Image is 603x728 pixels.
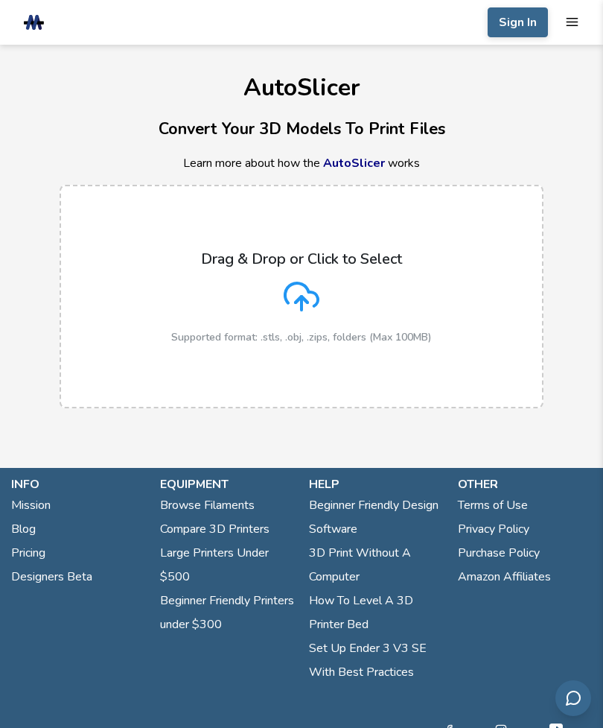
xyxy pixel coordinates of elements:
[309,475,443,493] p: help
[458,493,528,517] a: Terms of Use
[458,541,540,565] a: Purchase Policy
[458,565,551,589] a: Amazon Affiliates
[171,332,432,344] p: Supported format: .stls, .obj, .zips, folders (Max 100MB)
[488,7,548,37] button: Sign In
[11,565,92,589] a: Designers Beta
[458,475,592,493] p: other
[160,475,294,493] p: equipment
[11,475,145,493] p: info
[309,541,443,589] a: 3D Print Without A Computer
[11,493,51,517] a: Mission
[201,250,402,268] p: Drag & Drop or Click to Select
[323,155,385,171] a: AutoSlicer
[11,517,36,541] a: Blog
[309,493,443,541] a: Beginner Friendly Design Software
[309,636,443,684] a: Set Up Ender 3 V3 SE With Best Practices
[555,680,591,716] button: Send feedback via email
[309,589,443,636] a: How To Level A 3D Printer Bed
[11,541,45,565] a: Pricing
[565,15,579,29] button: mobile navigation menu
[160,589,294,636] a: Beginner Friendly Printers under $300
[160,517,269,541] a: Compare 3D Printers
[160,541,294,589] a: Large Printers Under $500
[458,517,529,541] a: Privacy Policy
[160,493,255,517] a: Browse Filaments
